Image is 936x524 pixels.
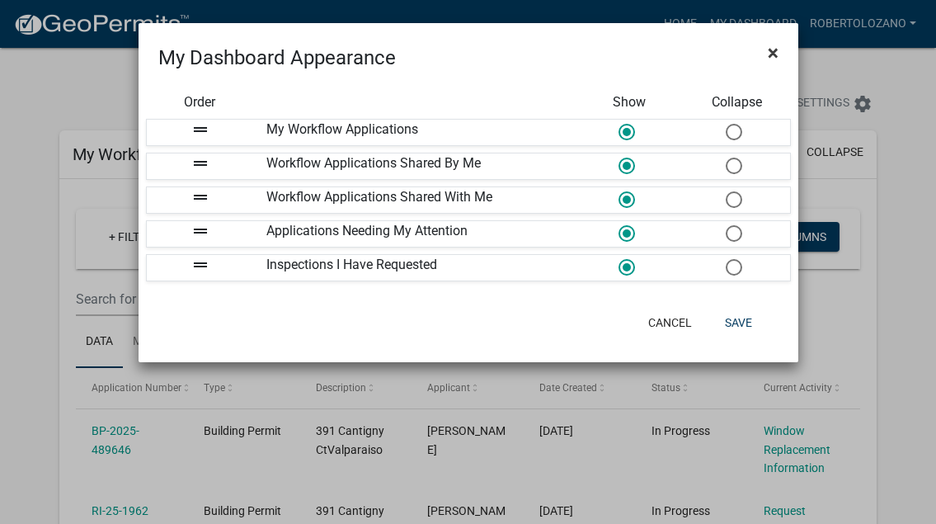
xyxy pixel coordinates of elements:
i: drag_handle [190,221,210,241]
div: Collapse [683,92,790,112]
div: Workflow Applications Shared With Me [254,187,576,213]
span: × [768,41,778,64]
div: Order [146,92,253,112]
i: drag_handle [190,120,210,139]
button: Save [712,308,765,338]
div: My Workflow Applications [254,120,576,145]
h4: My Dashboard Appearance [158,43,396,73]
div: Show [576,92,683,112]
button: Close [755,30,792,76]
div: Inspections I Have Requested [254,255,576,281]
i: drag_handle [190,153,210,173]
i: drag_handle [190,255,210,275]
div: Workflow Applications Shared By Me [254,153,576,179]
div: Applications Needing My Attention [254,221,576,247]
i: drag_handle [190,187,210,207]
button: Cancel [635,308,705,338]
